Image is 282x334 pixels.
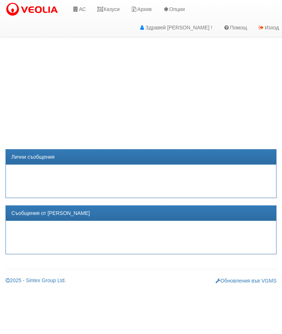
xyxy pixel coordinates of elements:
[216,278,276,284] a: Обновления във VGMS
[218,18,253,37] a: Помощ
[6,2,61,17] img: VeoliaLogo.png
[6,206,276,221] div: Съобщения от [PERSON_NAME]
[133,18,218,37] a: Здравей [PERSON_NAME] !
[6,150,276,165] div: Лични съобщения
[6,277,66,283] a: 2025 - Sintex Group Ltd.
